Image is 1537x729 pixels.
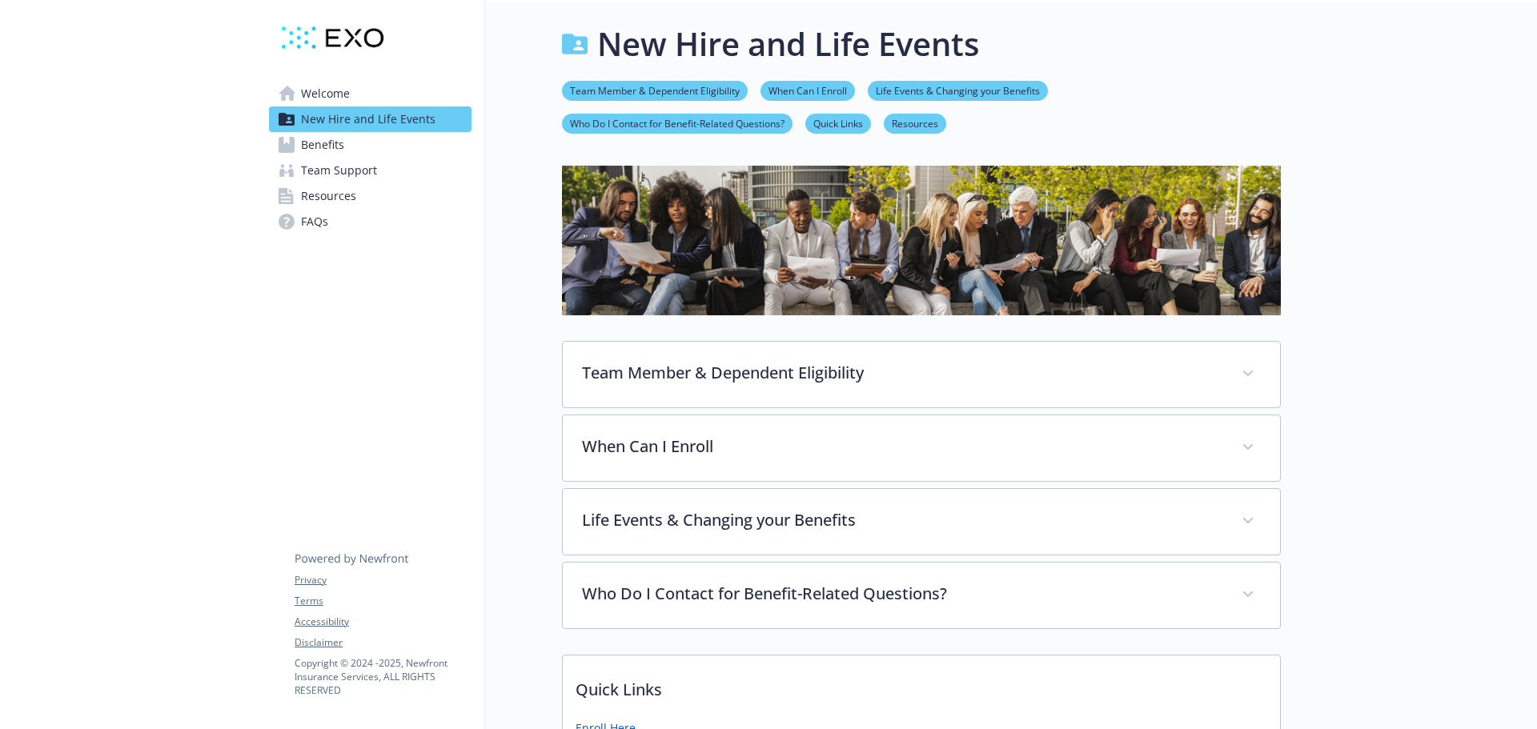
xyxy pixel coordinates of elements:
a: Team Member & Dependent Eligibility [562,82,748,98]
p: Quick Links [563,655,1280,715]
h1: New Hire and Life Events [597,20,979,68]
span: Welcome [301,81,350,106]
p: Team Member & Dependent Eligibility [582,361,1222,385]
a: When Can I Enroll [760,82,855,98]
a: FAQs [269,209,472,234]
a: Terms [295,594,471,608]
a: Resources [269,183,472,209]
span: New Hire and Life Events [301,106,435,132]
div: Who Do I Contact for Benefit-Related Questions? [563,563,1280,628]
p: Copyright © 2024 - 2025 , Newfront Insurance Services, ALL RIGHTS RESERVED [295,656,471,697]
a: Team Support [269,158,472,183]
a: New Hire and Life Events [269,106,472,132]
a: Quick Links [805,115,871,130]
a: Welcome [269,81,472,106]
p: Who Do I Contact for Benefit-Related Questions? [582,582,1222,606]
span: Benefits [301,132,344,158]
a: Benefits [269,132,472,158]
div: Life Events & Changing your Benefits [563,489,1280,555]
a: Accessibility [295,615,471,629]
p: When Can I Enroll [582,435,1222,459]
img: new hire page banner [562,166,1281,315]
span: FAQs [301,209,328,234]
span: Resources [301,183,356,209]
div: Team Member & Dependent Eligibility [563,342,1280,407]
a: Resources [884,115,946,130]
a: Disclaimer [295,635,471,650]
a: Who Do I Contact for Benefit-Related Questions? [562,115,793,130]
div: When Can I Enroll [563,415,1280,481]
p: Life Events & Changing your Benefits [582,508,1222,532]
a: Life Events & Changing your Benefits [868,82,1048,98]
span: Team Support [301,158,377,183]
a: Privacy [295,573,471,587]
